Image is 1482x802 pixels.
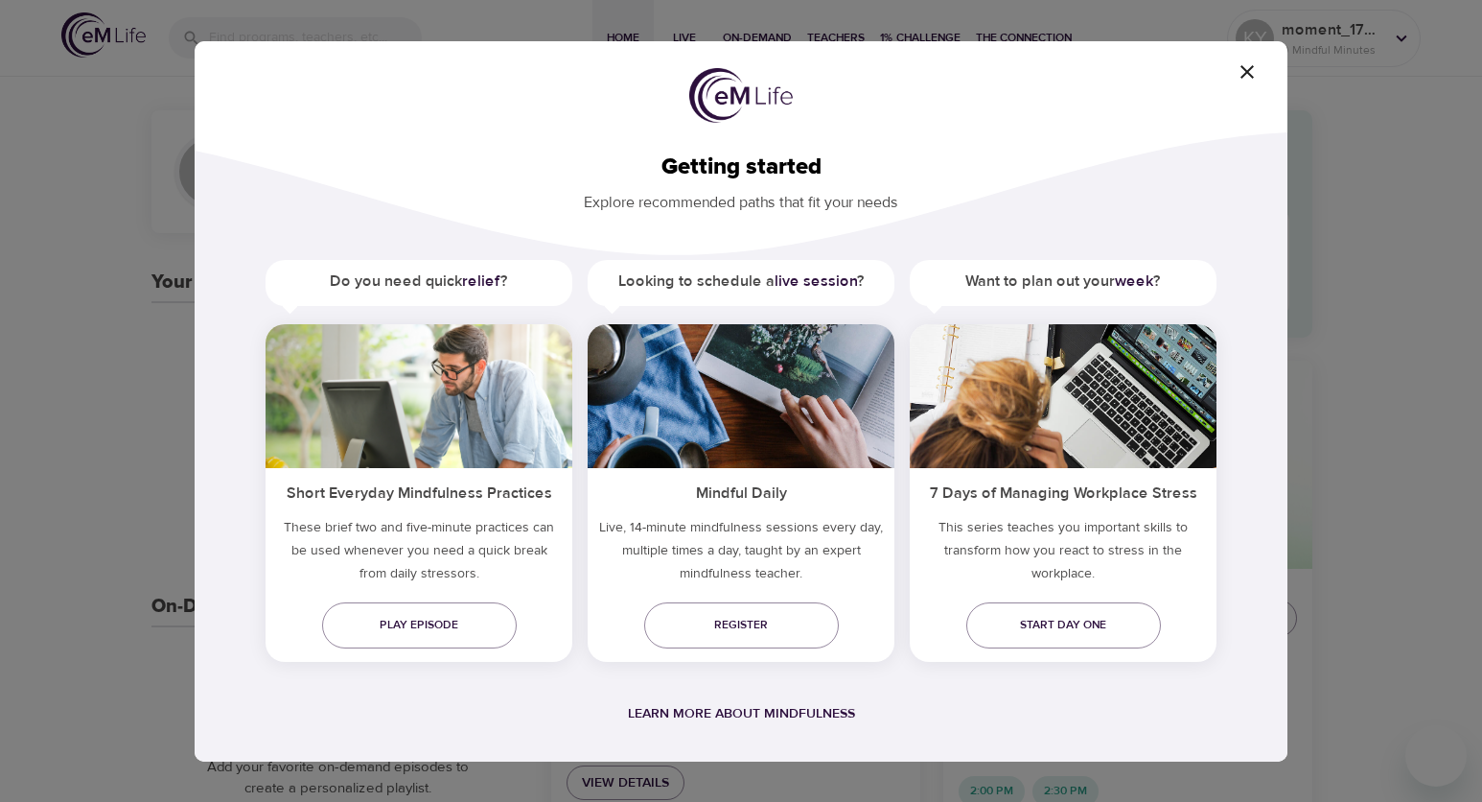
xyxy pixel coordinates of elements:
[660,615,823,635] span: Register
[910,516,1216,593] p: This series teaches you important skills to transform how you react to stress in the workplace.
[266,516,572,593] h5: These brief two and five-minute practices can be used whenever you need a quick break from daily ...
[982,615,1146,635] span: Start day one
[588,516,894,593] p: Live, 14-minute mindfulness sessions every day, multiple times a day, taught by an expert mindful...
[689,68,793,124] img: logo
[910,260,1216,303] h5: Want to plan out your ?
[462,271,500,291] a: relief
[322,602,517,649] a: Play episode
[266,468,572,515] h5: Short Everyday Mindfulness Practices
[225,153,1257,181] h2: Getting started
[910,468,1216,515] h5: 7 Days of Managing Workplace Stress
[1115,271,1153,291] a: week
[910,324,1216,468] img: ims
[644,602,839,649] a: Register
[588,260,894,303] h5: Looking to schedule a ?
[266,260,572,303] h5: Do you need quick ?
[966,602,1161,649] a: Start day one
[337,615,501,635] span: Play episode
[588,468,894,515] h5: Mindful Daily
[266,324,572,468] img: ims
[628,705,855,722] a: Learn more about mindfulness
[588,324,894,468] img: ims
[775,271,857,291] a: live session
[225,180,1257,214] p: Explore recommended paths that fit your needs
